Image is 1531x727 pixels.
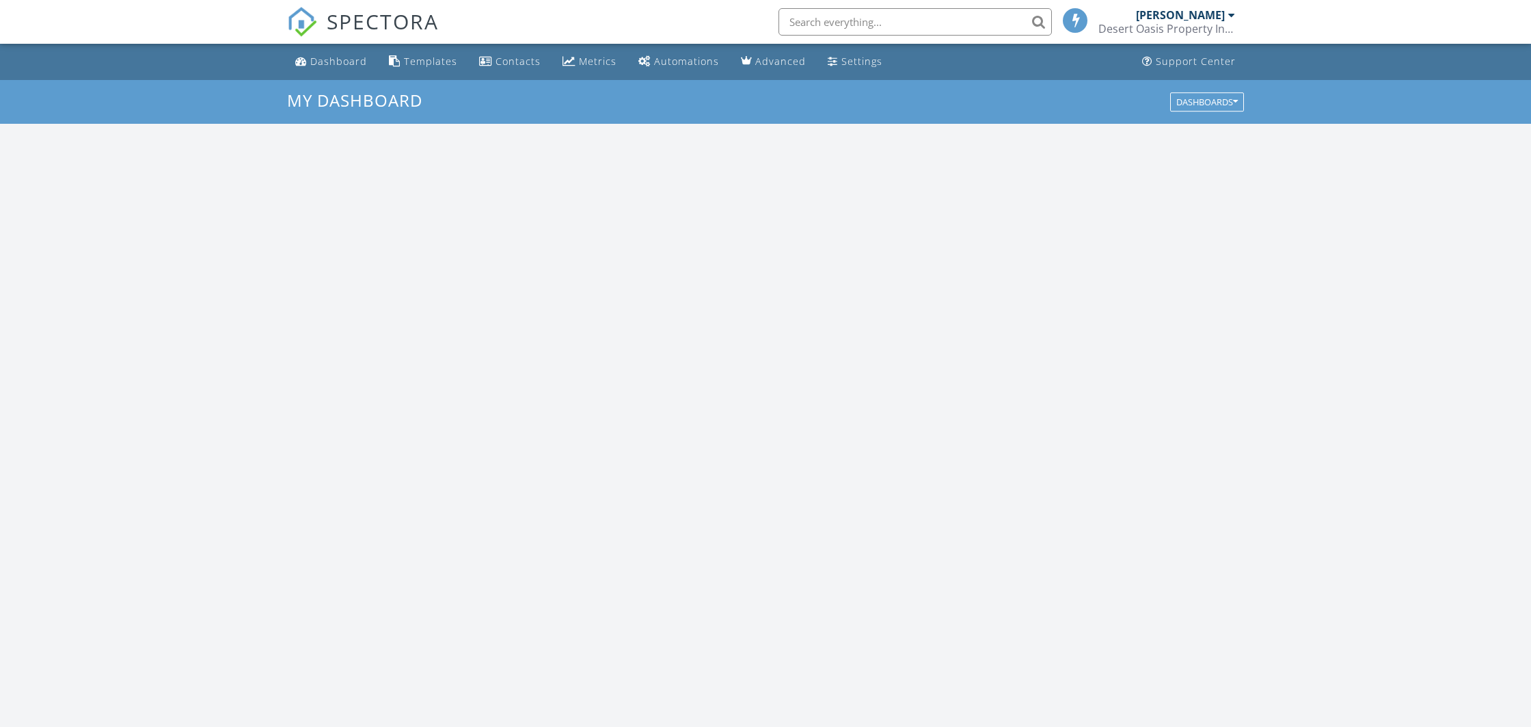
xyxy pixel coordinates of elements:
[841,55,882,68] div: Settings
[310,55,367,68] div: Dashboard
[287,18,439,47] a: SPECTORA
[327,7,439,36] span: SPECTORA
[1170,92,1244,111] button: Dashboards
[383,49,463,75] a: Templates
[496,55,541,68] div: Contacts
[287,89,422,111] span: My Dashboard
[287,7,317,37] img: The Best Home Inspection Software - Spectora
[735,49,811,75] a: Advanced
[404,55,457,68] div: Templates
[290,49,372,75] a: Dashboard
[1136,8,1225,22] div: [PERSON_NAME]
[579,55,617,68] div: Metrics
[1156,55,1236,68] div: Support Center
[474,49,546,75] a: Contacts
[633,49,724,75] a: Automations (Basic)
[778,8,1052,36] input: Search everything...
[755,55,806,68] div: Advanced
[822,49,888,75] a: Settings
[1176,97,1238,107] div: Dashboards
[1098,22,1235,36] div: Desert Oasis Property Inspections
[1137,49,1241,75] a: Support Center
[654,55,719,68] div: Automations
[557,49,622,75] a: Metrics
